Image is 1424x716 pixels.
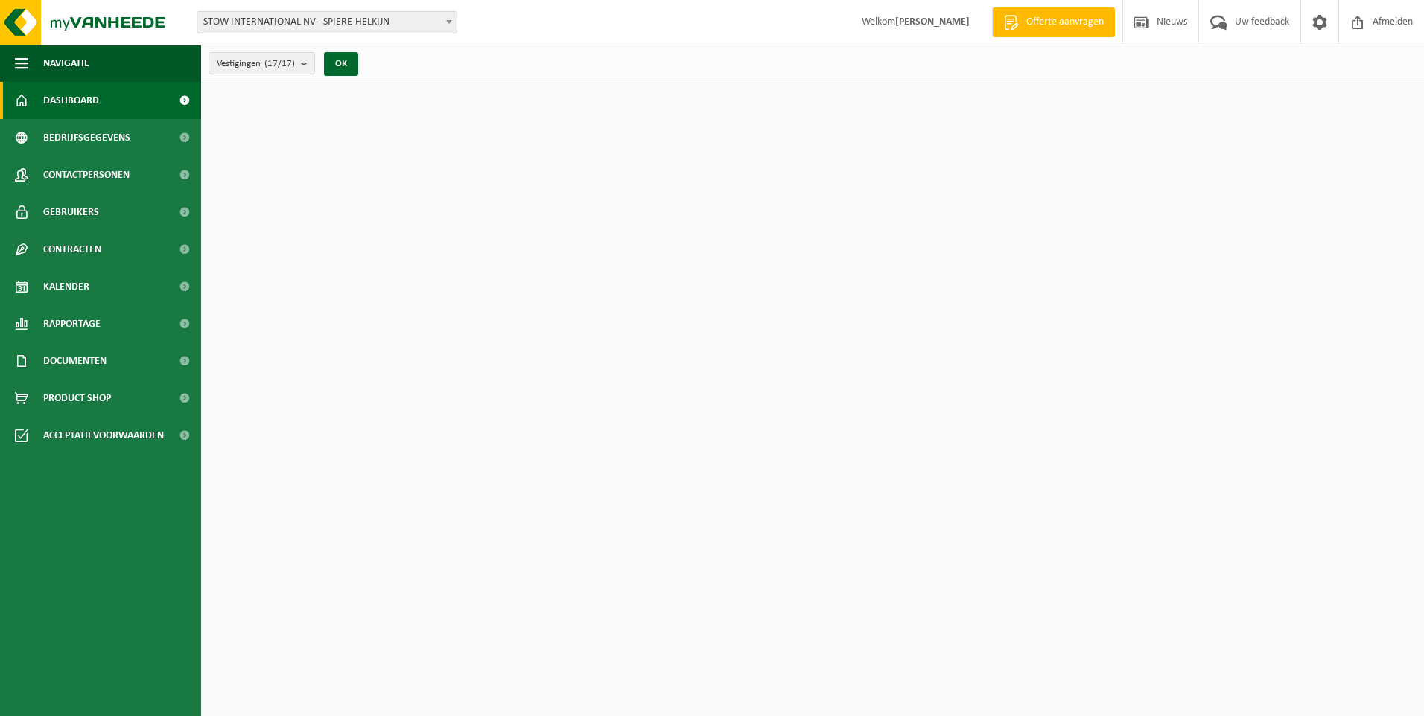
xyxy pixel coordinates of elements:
span: Gebruikers [43,194,99,231]
span: Contactpersonen [43,156,130,194]
span: Rapportage [43,305,101,342]
count: (17/17) [264,59,295,68]
span: Product Shop [43,380,111,417]
span: Contracten [43,231,101,268]
span: Offerte aanvragen [1023,15,1107,30]
span: Kalender [43,268,89,305]
a: Offerte aanvragen [992,7,1115,37]
span: Documenten [43,342,107,380]
span: STOW INTERNATIONAL NV - SPIERE-HELKIJN [197,11,457,33]
span: Dashboard [43,82,99,119]
span: Vestigingen [217,53,295,75]
span: Navigatie [43,45,89,82]
span: Acceptatievoorwaarden [43,417,164,454]
span: STOW INTERNATIONAL NV - SPIERE-HELKIJN [197,12,457,33]
span: Bedrijfsgegevens [43,119,130,156]
button: Vestigingen(17/17) [209,52,315,74]
strong: [PERSON_NAME] [895,16,970,28]
button: OK [324,52,358,76]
